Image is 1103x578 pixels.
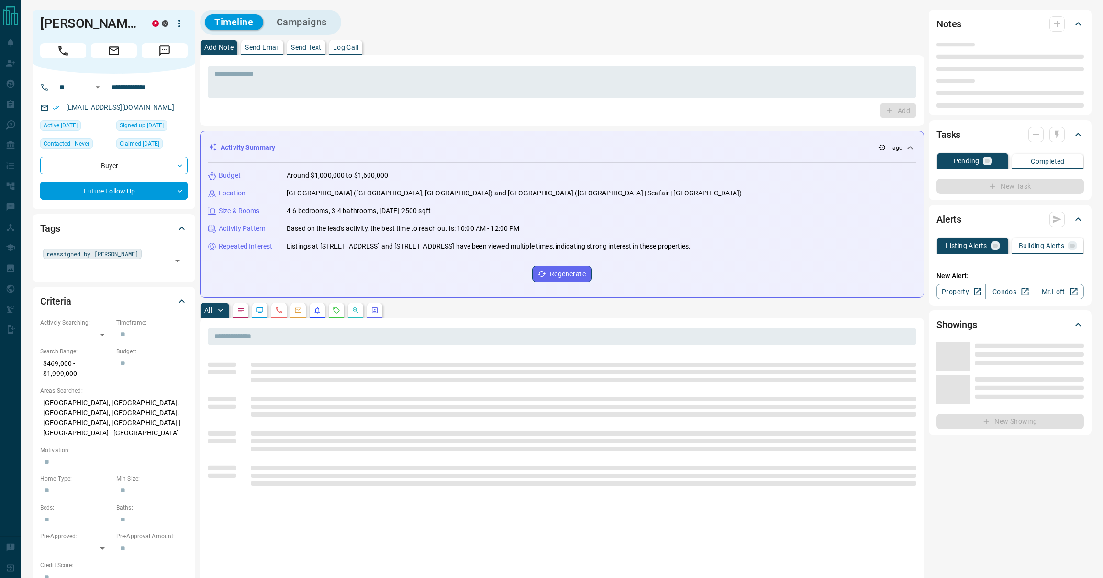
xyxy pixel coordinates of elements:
p: Min Size: [116,475,188,483]
p: Repeated Interest [219,241,272,251]
p: 4-6 bedrooms, 3-4 bathrooms, [DATE]-2500 sqft [287,206,431,216]
button: Campaigns [267,14,336,30]
div: Alerts [936,208,1084,231]
span: Claimed [DATE] [120,139,159,148]
p: Listing Alerts [946,242,987,249]
p: Completed [1031,158,1065,165]
div: Tasks [936,123,1084,146]
a: [EMAIL_ADDRESS][DOMAIN_NAME] [66,103,174,111]
h2: Tags [40,221,60,236]
p: [GEOGRAPHIC_DATA] ([GEOGRAPHIC_DATA], [GEOGRAPHIC_DATA]) and [GEOGRAPHIC_DATA] ([GEOGRAPHIC_DATA]... [287,188,742,198]
p: Motivation: [40,446,188,454]
p: New Alert: [936,271,1084,281]
h2: Alerts [936,212,961,227]
span: Active [DATE] [44,121,78,130]
p: Actively Searching: [40,318,111,327]
p: Beds: [40,503,111,512]
p: Send Text [291,44,322,51]
p: Listings at [STREET_ADDRESS] and [STREET_ADDRESS] have been viewed multiple times, indicating str... [287,241,691,251]
span: Email [91,43,137,58]
span: Signed up [DATE] [120,121,164,130]
svg: Opportunities [352,306,359,314]
p: Send Email [245,44,279,51]
div: Sat Jun 28 2025 [40,120,111,134]
a: Condos [985,284,1035,299]
svg: Notes [237,306,245,314]
p: Pending [954,158,980,164]
button: Regenerate [532,266,592,282]
div: Showings [936,313,1084,336]
svg: Agent Actions [371,306,379,314]
button: Open [92,81,103,93]
p: Baths: [116,503,188,512]
div: Activity Summary-- ago [208,139,916,157]
button: Timeline [205,14,263,30]
div: Tags [40,217,188,240]
span: Call [40,43,86,58]
p: Timeframe: [116,318,188,327]
h2: Tasks [936,127,960,142]
svg: Emails [294,306,302,314]
p: Activity Summary [221,143,275,153]
h1: [PERSON_NAME] [40,16,138,31]
p: -- ago [888,144,902,152]
div: Sat Oct 26 2024 [116,120,188,134]
p: Activity Pattern [219,224,266,234]
div: Criteria [40,290,188,313]
p: Log Call [333,44,358,51]
p: All [204,307,212,314]
p: Credit Score: [40,561,188,569]
p: Pre-Approval Amount: [116,532,188,541]
p: Add Note [204,44,234,51]
h2: Criteria [40,294,71,309]
p: Budget [219,170,241,181]
svg: Calls [275,306,283,314]
p: [GEOGRAPHIC_DATA], [GEOGRAPHIC_DATA], [GEOGRAPHIC_DATA], [GEOGRAPHIC_DATA], [GEOGRAPHIC_DATA], [G... [40,395,188,441]
svg: Listing Alerts [313,306,321,314]
svg: Requests [333,306,340,314]
button: Open [171,254,184,268]
div: mrloft.ca [162,20,168,27]
span: Message [142,43,188,58]
p: Search Range: [40,347,111,356]
span: Contacted - Never [44,139,89,148]
div: Future Follow Up [40,182,188,200]
p: $469,000 - $1,999,000 [40,356,111,382]
p: Based on the lead's activity, the best time to reach out is: 10:00 AM - 12:00 PM [287,224,520,234]
a: Property [936,284,986,299]
svg: Email Verified [53,104,59,111]
div: Thu Oct 31 2024 [116,138,188,152]
p: Around $1,000,000 to $1,600,000 [287,170,388,181]
h2: Notes [936,16,961,32]
div: property.ca [152,20,159,27]
p: Size & Rooms [219,206,260,216]
a: Mr.Loft [1035,284,1084,299]
h2: Showings [936,317,977,332]
div: Buyer [40,157,188,174]
p: Building Alerts [1019,242,1064,249]
div: Notes [936,12,1084,35]
p: Location [219,188,245,198]
p: Pre-Approved: [40,532,111,541]
svg: Lead Browsing Activity [256,306,264,314]
p: Home Type: [40,475,111,483]
p: Budget: [116,347,188,356]
span: reassigned by [PERSON_NAME] [46,249,138,259]
p: Areas Searched: [40,386,188,395]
